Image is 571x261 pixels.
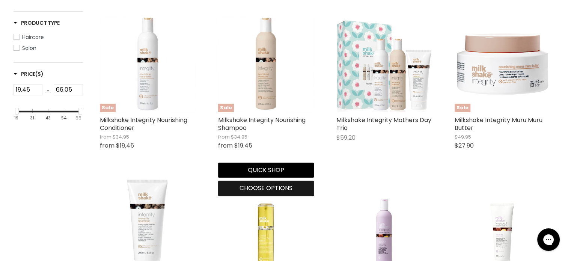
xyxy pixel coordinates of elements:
div: 31 [30,116,34,121]
span: from [100,141,115,150]
span: from [218,133,230,140]
span: ($) [35,70,43,78]
span: $27.90 [455,141,474,150]
span: $19.45 [234,141,252,150]
div: 19 [14,116,18,121]
img: Milkshake Integrity Nourishing Shampoo [218,17,314,112]
a: Milkshake Integrity Mothers Day Trio [336,116,431,132]
span: $59.20 [336,133,356,142]
a: Salon [14,44,83,52]
span: Haircare [22,33,44,41]
h3: Price($) [14,70,44,78]
button: Choose options [218,181,314,196]
img: Milkshake Integrity Muru Muru Butter [455,17,550,112]
img: Milkshake Integrity Nourishing Conditioner [100,17,196,112]
a: Milkshake Integrity Nourishing ConditionerSale [100,17,196,112]
span: Choose options [240,184,292,192]
span: from [218,141,233,150]
div: 43 [45,116,51,121]
input: Min Price [14,84,43,95]
span: Salon [22,44,36,52]
a: Milkshake Integrity Muru Muru ButterSale [455,17,550,112]
h3: Product Type [14,19,60,27]
div: - [42,84,54,98]
span: $34.95 [231,133,247,140]
a: Milkshake Integrity Nourishing ShampooSale [218,17,314,112]
span: $49.95 [455,133,471,140]
img: Milkshake Integrity Mothers Day Trio [336,17,432,112]
a: Milkshake Integrity Nourishing Conditioner [100,116,187,132]
span: Sale [100,104,116,112]
div: 66 [75,116,81,121]
a: Milkshake Integrity Nourishing Shampoo [218,116,306,132]
input: Max Price [54,84,83,95]
span: Sale [455,104,470,112]
button: Quick shop [218,163,314,178]
div: 54 [61,116,66,121]
iframe: Gorgias live chat messenger [533,226,563,253]
a: Milkshake Integrity Muru Muru Butter [455,116,542,132]
span: Price [14,70,44,78]
span: $34.95 [113,133,129,140]
span: from [100,133,111,140]
span: $19.45 [116,141,134,150]
a: Haircare [14,33,83,41]
span: Sale [218,104,234,112]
